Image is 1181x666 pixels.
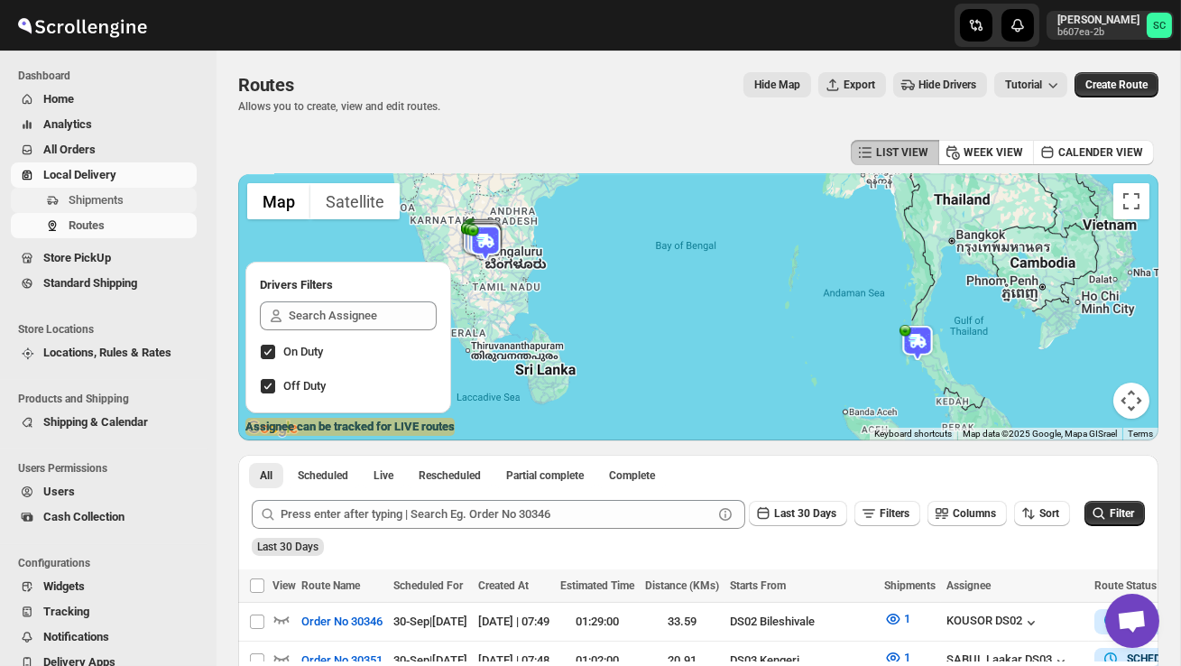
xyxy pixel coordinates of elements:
[1085,78,1148,92] span: Create Route
[14,3,150,48] img: ScrollEngine
[478,579,529,592] span: Created At
[851,140,939,165] button: LIST VIEW
[645,613,719,631] div: 33.59
[18,556,204,570] span: Configurations
[844,78,875,92] span: Export
[260,468,272,483] span: All
[1110,507,1134,520] span: Filter
[238,74,294,96] span: Routes
[1057,27,1139,38] p: b607ea-2b
[257,541,318,553] span: Last 30 Days
[43,630,109,643] span: Notifications
[11,137,197,162] button: All Orders
[1033,140,1154,165] button: CALENDER VIEW
[560,579,634,592] span: Estimated Time
[298,468,348,483] span: Scheduled
[11,574,197,599] button: Widgets
[874,428,952,440] button: Keyboard shortcuts
[754,78,800,92] span: Hide Map
[18,69,204,83] span: Dashboard
[283,379,326,393] span: Off Duty
[43,276,137,290] span: Standard Shipping
[730,613,873,631] div: DS02 Bileshivale
[904,651,910,664] span: 1
[11,410,197,435] button: Shipping & Calendar
[69,193,124,207] span: Shipments
[609,468,655,483] span: Complete
[1057,13,1139,27] p: [PERSON_NAME]
[884,579,936,592] span: Shipments
[11,87,197,112] button: Home
[854,501,920,526] button: Filters
[393,615,467,628] span: 30-Sep | [DATE]
[43,143,96,156] span: All Orders
[927,501,1007,526] button: Columns
[374,468,393,483] span: Live
[289,301,437,330] input: Search Assignee
[1153,20,1166,32] text: SC
[11,112,197,137] button: Analytics
[291,607,393,636] button: Order No 30346
[419,468,481,483] span: Rescheduled
[904,612,910,625] span: 1
[43,117,92,131] span: Analytics
[249,463,283,488] button: All routes
[873,605,921,634] button: 1
[11,504,197,530] button: Cash Collection
[506,468,584,483] span: Partial complete
[281,500,713,529] input: Press enter after typing | Search Eg. Order No 30346
[18,322,204,337] span: Store Locations
[301,613,383,631] span: Order No 30346
[743,72,811,97] button: Map action label
[560,613,634,631] div: 01:29:00
[272,579,296,592] span: View
[43,485,75,498] span: Users
[963,429,1117,439] span: Map data ©2025 Google, Mapa GISrael
[43,579,85,593] span: Widgets
[243,417,302,440] img: Google
[310,183,400,219] button: Show satellite imagery
[478,613,549,631] div: [DATE] | 07:49
[893,72,987,97] button: Hide Drivers
[1014,501,1070,526] button: Sort
[1147,13,1172,38] span: Sanjay chetri
[43,510,125,523] span: Cash Collection
[1128,429,1153,439] a: Terms (opens in new tab)
[918,78,976,92] span: Hide Drivers
[245,418,455,436] label: Assignee can be tracked for LIVE routes
[11,213,197,238] button: Routes
[238,99,440,114] p: Allows you to create, view and edit routes.
[876,145,928,160] span: LIST VIEW
[1058,145,1143,160] span: CALENDER VIEW
[1005,79,1042,91] span: Tutorial
[260,276,437,294] h2: Drivers Filters
[1094,579,1157,592] span: Route Status
[938,140,1034,165] button: WEEK VIEW
[243,417,302,440] a: Open this area in Google Maps (opens a new window)
[43,168,116,181] span: Local Delivery
[11,479,197,504] button: Users
[11,624,197,650] button: Notifications
[43,346,171,359] span: Locations, Rules & Rates
[393,579,463,592] span: Scheduled For
[994,72,1067,97] button: Tutorial
[11,340,197,365] button: Locations, Rules & Rates
[880,507,909,520] span: Filters
[946,614,1040,632] button: KOUSOR DS02
[1105,594,1159,648] div: Open chat
[1113,183,1149,219] button: Toggle fullscreen view
[1113,383,1149,419] button: Map camera controls
[43,605,89,618] span: Tracking
[749,501,847,526] button: Last 30 Days
[43,415,148,429] span: Shipping & Calendar
[18,461,204,476] span: Users Permissions
[43,92,74,106] span: Home
[1084,501,1145,526] button: Filter
[818,72,886,97] button: Export
[1039,507,1059,520] span: Sort
[774,507,836,520] span: Last 30 Days
[69,218,105,232] span: Routes
[247,183,310,219] button: Show street map
[645,579,719,592] span: Distance (KMs)
[283,345,323,358] span: On Duty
